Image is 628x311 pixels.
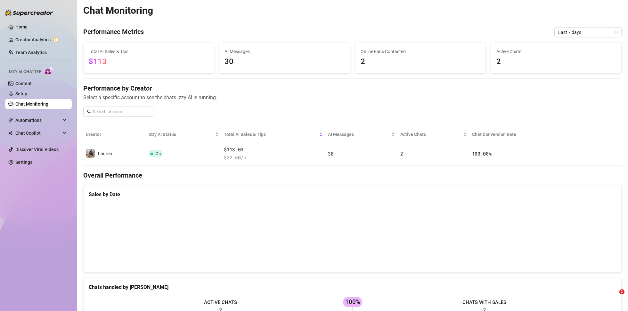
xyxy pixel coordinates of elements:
span: 2 [361,56,480,68]
a: Settings [15,160,32,165]
th: Izzy AI Status [146,127,222,142]
th: Creator [83,127,146,142]
input: Search account... [93,108,151,115]
span: Chat Copilot [15,128,61,138]
span: calendar [614,30,618,34]
iframe: Intercom live chat [606,289,622,305]
span: Lauren [98,151,112,156]
span: search [87,109,92,114]
h2: Chat Monitoring [83,4,153,17]
a: Content [15,81,32,86]
span: Active Chats [400,131,462,138]
a: Creator Analytics exclamation-circle [15,35,67,45]
span: $ 22.60 /h [224,154,323,162]
span: On [156,151,161,156]
span: AI Messages [328,131,390,138]
div: Chats handled by [PERSON_NAME] [89,283,616,291]
span: 30 [328,150,333,157]
img: Chat Copilot [8,131,12,135]
span: Total AI Sales & Tips [224,131,318,138]
span: 30 [224,56,344,68]
h4: Overall Performance [83,171,622,180]
img: Lauren [86,149,95,158]
a: Setup [15,91,27,96]
span: $113 [89,57,107,66]
a: Discover Viral Videos [15,147,59,152]
img: logo-BBDzfeDw.svg [5,10,53,16]
a: Home [15,24,28,29]
h4: Performance Metrics [83,27,144,37]
span: 100.00 % [472,150,492,157]
span: Active Chats [496,48,616,55]
span: Izzy AI Chatter [9,69,41,75]
span: Izzy AI Status [149,131,214,138]
span: $113.00 [224,146,323,154]
span: Last 7 days [558,28,618,37]
h4: Performance by Creator [83,84,622,93]
span: 2 [496,56,616,68]
th: AI Messages [325,127,398,142]
span: thunderbolt [8,118,13,123]
th: Total AI Sales & Tips [221,127,325,142]
a: Chat Monitoring [15,101,48,107]
div: Sales by Date [89,190,616,198]
th: Active Chats [398,127,469,142]
span: 2 [400,150,403,157]
span: Automations [15,115,61,125]
th: Chat Conversion Rate [469,127,568,142]
span: Total AI Sales & Tips [89,48,208,55]
span: AI Messages [224,48,344,55]
span: Online Fans Contacted [361,48,480,55]
a: Team Analytics [15,50,47,55]
img: AI Chatter [44,66,54,76]
span: Select a specific account to see the chats Izzy AI is running. [83,93,622,101]
span: 1 [619,289,624,294]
